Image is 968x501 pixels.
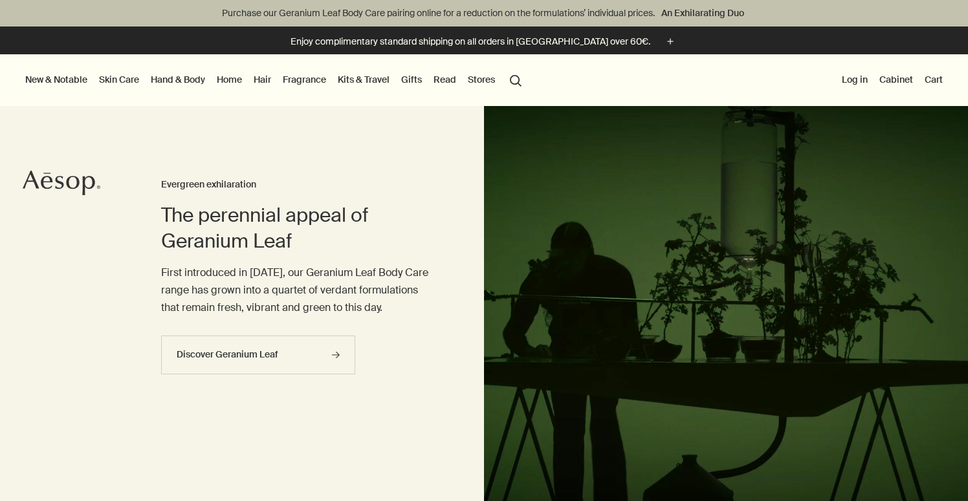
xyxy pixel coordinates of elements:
nav: supplementary [839,54,945,106]
button: Cart [922,71,945,88]
button: Enjoy complimentary standard shipping on all orders in [GEOGRAPHIC_DATA] over 60€. [291,34,677,49]
a: Aesop [23,170,100,199]
a: Read [431,71,459,88]
a: Home [214,71,245,88]
svg: Aesop [23,170,100,196]
a: Fragrance [280,71,329,88]
button: Open search [504,67,527,92]
button: Log in [839,71,870,88]
button: Stores [465,71,498,88]
button: New & Notable [23,71,90,88]
a: Hair [251,71,274,88]
h3: Evergreen exhilaration [161,177,432,193]
nav: primary [23,54,527,106]
a: Discover Geranium Leaf [161,336,355,374]
a: Kits & Travel [335,71,392,88]
a: Gifts [399,71,424,88]
p: Purchase our Geranium Leaf Body Care pairing online for a reduction on the formulations’ individu... [13,6,955,20]
a: Hand & Body [148,71,208,88]
h2: The perennial appeal of Geranium Leaf [161,202,432,254]
a: Cabinet [877,71,916,88]
p: First introduced in [DATE], our Geranium Leaf Body Care range has grown into a quartet of verdant... [161,264,432,317]
a: An Exhilarating Duo [659,6,747,20]
p: Enjoy complimentary standard shipping on all orders in [GEOGRAPHIC_DATA] over 60€. [291,35,650,48]
a: Skin Care [96,71,142,88]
